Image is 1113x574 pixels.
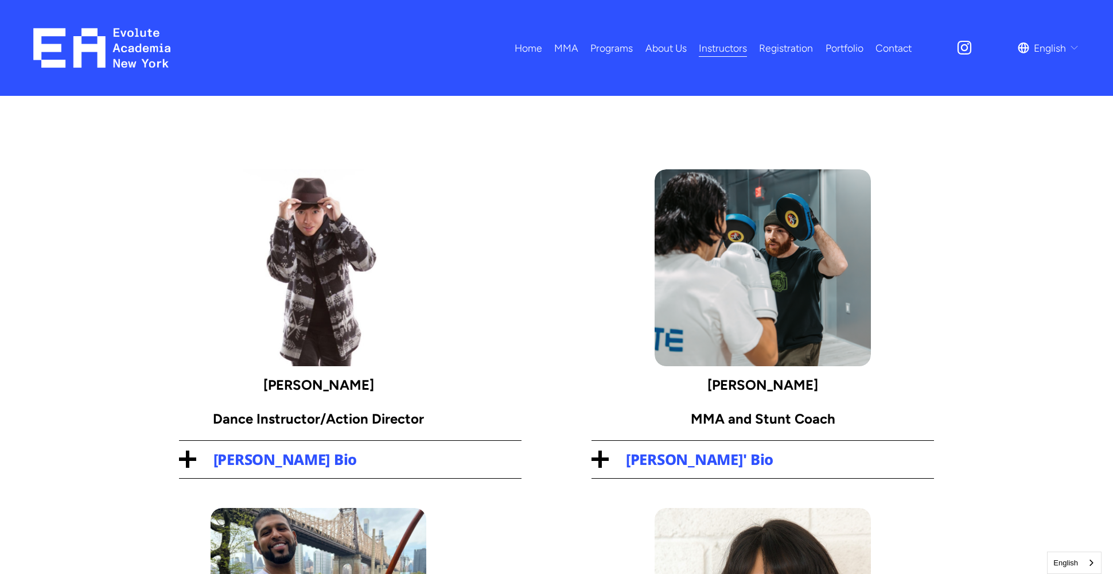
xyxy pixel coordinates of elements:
a: Portfolio [826,38,863,58]
a: Home [515,38,542,58]
a: Contact [875,38,912,58]
a: English [1048,552,1101,573]
a: About Us [645,38,687,58]
a: Instagram [956,39,973,56]
span: [PERSON_NAME]' Bio [609,449,935,470]
a: Registration [759,38,813,58]
button: [PERSON_NAME] Bio [179,441,522,478]
button: [PERSON_NAME]' Bio [591,441,935,478]
aside: Language selected: English [1047,552,1102,574]
strong: Dance Instructor/Action Director [213,410,424,427]
a: Instructors [699,38,747,58]
strong: MMA and Stunt Coach [691,410,835,427]
strong: [PERSON_NAME] [707,377,818,393]
div: language picker [1018,38,1080,58]
strong: [PERSON_NAME] [263,377,374,393]
a: folder dropdown [554,38,578,58]
span: [PERSON_NAME] Bio [196,449,522,470]
a: folder dropdown [590,38,633,58]
img: EA [33,28,170,68]
span: Programs [590,39,633,57]
span: English [1034,39,1066,57]
span: MMA [554,39,578,57]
